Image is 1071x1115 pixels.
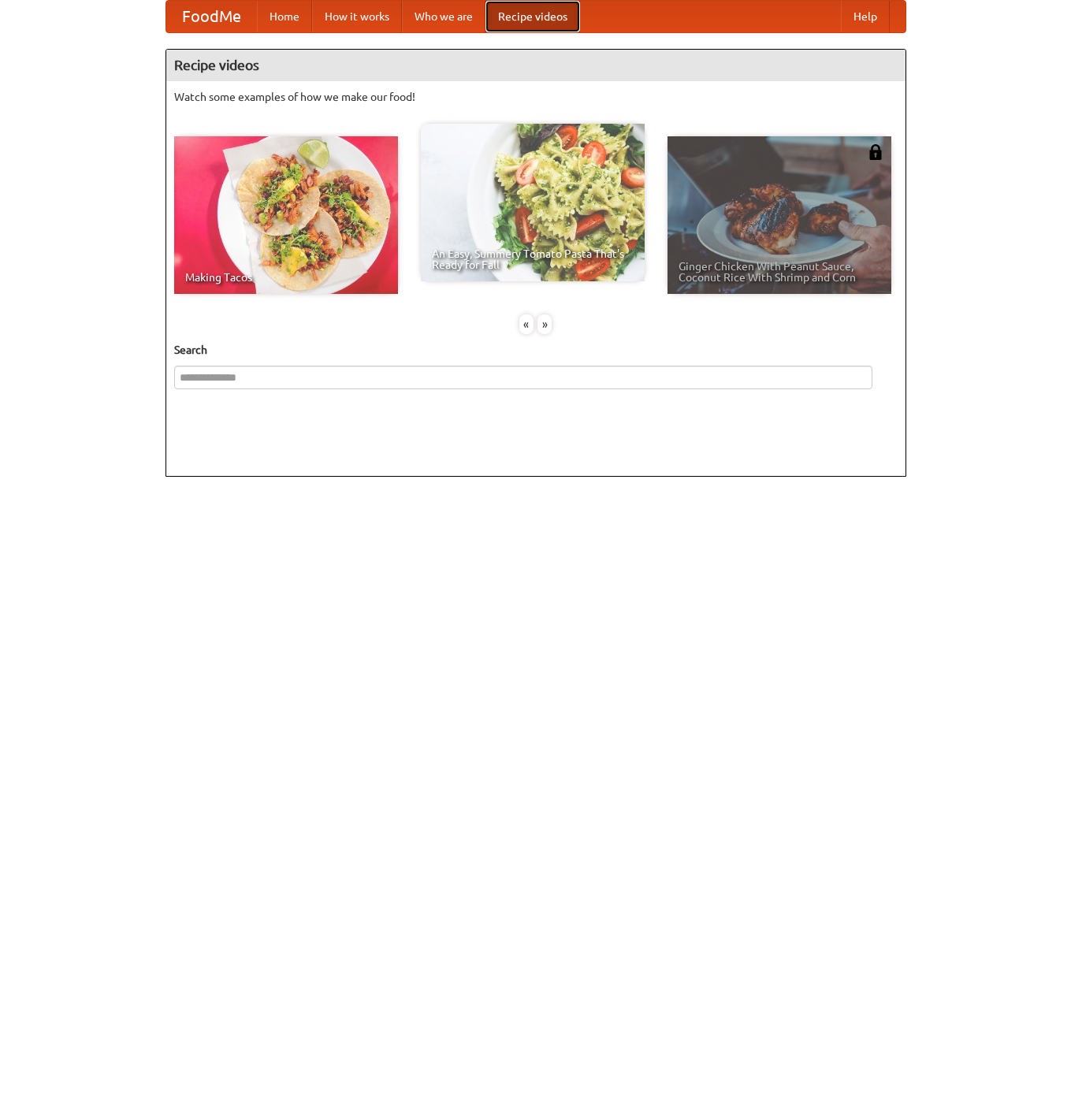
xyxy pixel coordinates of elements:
a: FoodMe [166,1,257,32]
span: Making Tacos [185,272,387,283]
a: An Easy, Summery Tomato Pasta That's Ready for Fall [421,124,645,281]
h4: Recipe videos [166,50,906,81]
div: « [519,314,534,334]
a: Who we are [402,1,485,32]
a: Making Tacos [174,136,398,294]
span: An Easy, Summery Tomato Pasta That's Ready for Fall [432,248,634,270]
h5: Search [174,342,898,358]
a: How it works [312,1,402,32]
a: Home [257,1,312,32]
a: Recipe videos [485,1,580,32]
p: Watch some examples of how we make our food! [174,89,898,105]
a: Help [841,1,890,32]
img: 483408.png [868,144,883,160]
div: » [537,314,552,334]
